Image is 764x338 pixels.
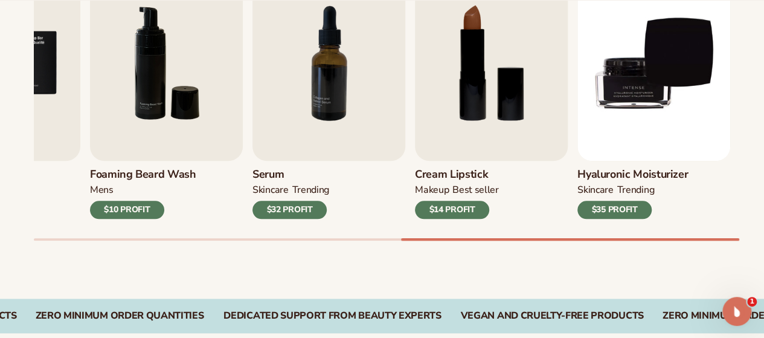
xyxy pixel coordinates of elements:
div: $10 PROFIT [90,201,164,219]
div: $35 PROFIT [577,201,652,219]
div: SKINCARE [577,184,613,197]
div: $32 PROFIT [252,201,327,219]
div: MAKEUP [415,184,449,197]
div: TRENDING [617,184,653,197]
h3: Cream Lipstick [415,168,499,181]
iframe: Intercom live chat [722,297,751,326]
div: DEDICATED SUPPORT FROM BEAUTY EXPERTS [223,310,441,322]
div: $14 PROFIT [415,201,489,219]
div: BEST SELLER [452,184,499,197]
div: mens [90,184,114,197]
div: ZERO MINIMUM ORDER QUANTITIES [36,310,204,322]
h3: Hyaluronic moisturizer [577,168,688,181]
div: Vegan and Cruelty-Free Products [460,310,643,322]
h3: Serum [252,168,329,181]
span: 1 [747,297,757,307]
div: TRENDING [292,184,329,197]
h3: Foaming beard wash [90,168,196,181]
div: SKINCARE [252,184,288,197]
